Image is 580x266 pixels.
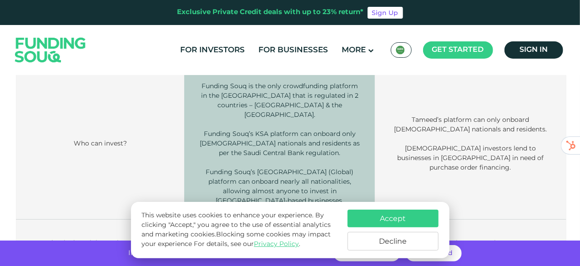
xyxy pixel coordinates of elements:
span: Funding Souq’s KSA platform can onboard only [DEMOGRAPHIC_DATA] nationals and residents as per th... [200,130,360,157]
span: Sign in [519,46,548,53]
span: Funding Souq is the only crowdfunding platform in the [GEOGRAPHIC_DATA] that is regulated in 2 co... [201,82,358,119]
td: Who can invest? [16,68,185,220]
div: Exclusive Private Credit deals with up to 23% return* [177,7,364,18]
a: For Investors [178,43,247,58]
span: More [342,46,366,54]
img: SA Flag [396,45,405,55]
a: Privacy Policy [254,241,299,247]
span: Get started [432,46,484,53]
a: Sign Up [368,7,403,19]
img: Logo [6,27,95,73]
span: For details, see our . [194,241,300,247]
span: [DEMOGRAPHIC_DATA] investors lend to businesses in [GEOGRAPHIC_DATA] in need of purchase order fi... [397,144,544,171]
span: Invest with no hidden fees and get returns of up to [128,250,300,256]
span: Tameed’s platform can only onboard [DEMOGRAPHIC_DATA] nationals and residents. [394,115,547,133]
a: For Businesses [257,43,331,58]
p: This website uses cookies to enhance your experience. By clicking "Accept," you agree to the use ... [141,211,338,249]
a: Sign in [504,41,563,59]
span: Funding Souq’s [GEOGRAPHIC_DATA] (Global) platform can onboard nearly all nationalities, allowing... [206,168,353,205]
button: Decline [348,232,439,251]
button: Accept [348,210,439,227]
span: Blocking some cookies may impact your experience [141,231,331,247]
